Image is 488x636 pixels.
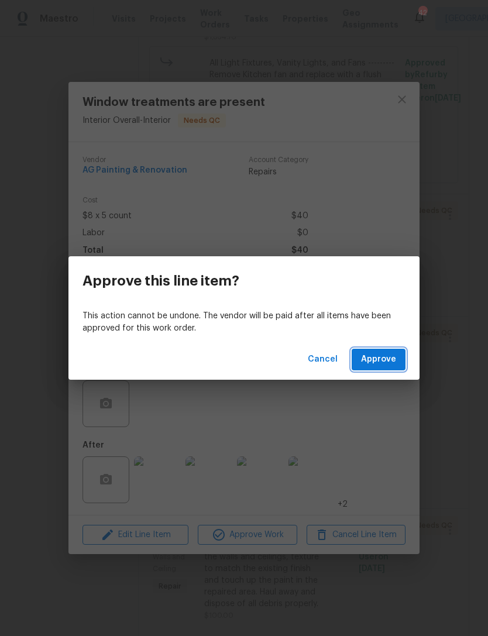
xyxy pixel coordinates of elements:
h3: Approve this line item? [83,273,239,289]
span: Approve [361,352,396,367]
span: Cancel [308,352,338,367]
button: Approve [352,349,405,370]
p: This action cannot be undone. The vendor will be paid after all items have been approved for this... [83,310,405,335]
button: Cancel [303,349,342,370]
